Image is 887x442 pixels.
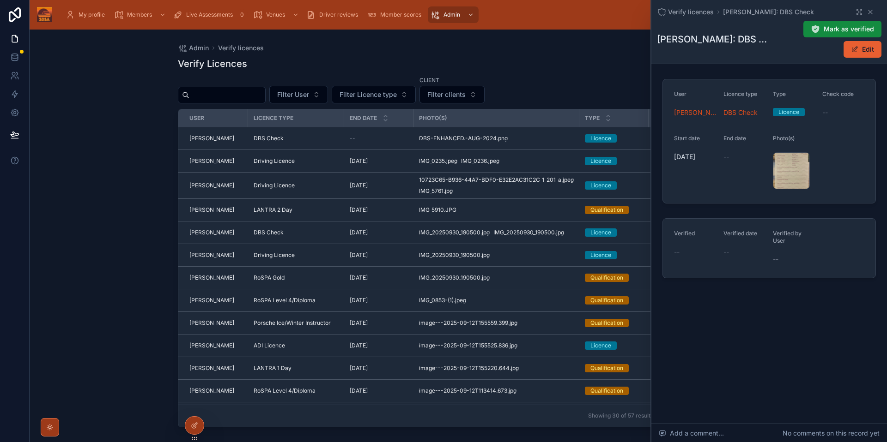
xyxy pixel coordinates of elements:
span: Type [773,90,786,97]
a: [DATE] [350,319,408,327]
span: .jpg [508,342,517,349]
span: End date [350,114,377,122]
a: [PERSON_NAME] [674,108,716,117]
a: Admin [178,43,209,53]
img: App logo [37,7,52,22]
a: IMG_20250930_190500.jpg [419,274,574,281]
span: [PERSON_NAME] [189,319,234,327]
span: [PERSON_NAME] [189,387,234,394]
span: Members [127,11,152,18]
a: RoSPA Gold [254,274,339,281]
a: Licence [585,157,643,165]
span: .JPG [444,206,456,214]
span: image---2025-09-12T113414.673 [419,387,507,394]
span: [DATE] [350,182,368,189]
a: Qualification [585,274,643,282]
span: -- [723,247,729,257]
a: Porsche Ice/Winter Instructor [254,319,339,327]
a: Members [111,6,170,23]
span: Venues [266,11,285,18]
a: [PERSON_NAME] [189,135,243,142]
a: Licence [585,251,643,259]
a: DBS-ENHANCED.-AUG-2024.png [419,135,574,142]
span: User [674,90,687,97]
div: 0 [237,9,248,20]
span: Live Assessments [186,11,233,18]
button: Mark as verified [803,21,881,37]
button: Select Button [269,86,328,103]
span: Licence type [254,114,293,122]
span: .jpeg [561,176,574,184]
div: Licence [590,134,611,143]
a: [PERSON_NAME] [189,297,243,304]
span: Mark as verified [824,24,874,34]
button: Edit [844,41,881,58]
a: Licence [585,228,643,237]
div: Qualification [590,274,623,282]
a: [PERSON_NAME]: DBS Check [723,7,814,17]
a: LANTRA 2 Day [254,206,339,214]
span: -- [822,108,828,117]
a: [PERSON_NAME] [189,251,243,259]
button: Select Button [332,86,416,103]
a: Driving Licence [254,182,339,189]
a: DBS Check [254,135,339,142]
a: Licence [585,341,643,350]
a: Qualification [585,387,643,395]
span: Driving Licence [254,251,295,259]
span: .jpg [507,387,516,394]
a: Licence [585,181,643,190]
span: [PERSON_NAME] [189,297,234,304]
span: Verified [674,230,695,237]
span: -- [674,247,680,257]
span: image---2025-09-12T155559.399 [419,319,508,327]
div: Qualification [590,364,623,372]
a: RoSPA Level 4/Diploma [254,297,339,304]
span: [DATE] [350,251,368,259]
h1: [PERSON_NAME]: DBS Check [657,33,770,46]
span: Filter Licence type [340,90,397,99]
span: [DATE] [350,387,368,394]
span: ADI Licence [254,342,285,349]
a: Verify licences [218,43,264,53]
label: Client [419,76,439,84]
span: RoSPA Level 4/Diploma [254,387,316,394]
span: image---2025-09-12T155220.644 [419,364,510,372]
div: Licence [590,251,611,259]
span: Driving Licence [254,157,295,165]
a: DBS Check [723,108,758,117]
span: End date [723,135,746,142]
span: LANTRA 1 Day [254,364,292,372]
span: [DATE] [350,342,368,349]
div: Qualification [590,296,623,305]
a: [DATE] [350,342,408,349]
div: Licence [590,341,611,350]
a: Licence [585,134,643,143]
span: Photo(s) [773,135,795,142]
div: Qualification [590,387,623,395]
span: Check code [822,90,854,97]
span: Verified by User [773,230,802,244]
span: IMG_5761 [419,187,443,195]
span: .jpeg [487,157,499,165]
a: image---2025-09-12T155559.399.jpg [419,319,574,327]
span: [DATE] [350,206,368,214]
span: Filter User [277,90,309,99]
span: My profile [79,11,105,18]
span: [PERSON_NAME] [189,229,234,236]
span: [PERSON_NAME] [189,182,234,189]
span: image---2025-09-12T155525.836 [419,342,508,349]
span: User [189,114,204,122]
a: -- [350,135,408,142]
span: Admin [443,11,460,18]
span: -- [723,152,729,161]
span: [PERSON_NAME] [189,274,234,281]
span: [DATE] [674,152,716,161]
span: .jpg [508,319,517,327]
span: Licence type [723,90,757,97]
span: Add a comment... [659,429,724,438]
span: DBS Check [254,229,284,236]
